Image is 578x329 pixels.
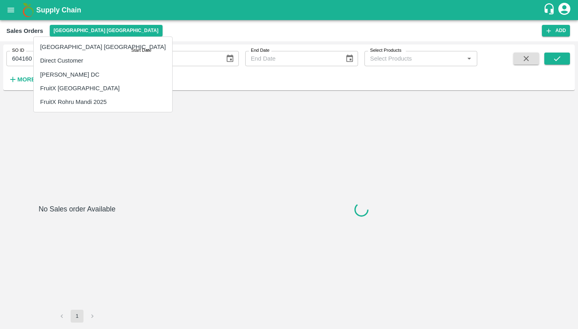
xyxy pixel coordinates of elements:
[245,51,339,66] input: End Date
[367,53,462,64] input: Select Products
[12,47,24,54] label: SO ID
[34,81,172,95] li: FruitX [GEOGRAPHIC_DATA]
[2,1,20,19] button: open drawer
[543,3,557,17] div: customer-support
[36,6,81,14] b: Supply Chain
[34,95,172,109] li: FruitX Rohru Mandi 2025
[6,51,119,66] input: Enter SO ID
[20,2,36,18] img: logo
[6,26,43,36] div: Sales Orders
[131,47,151,54] label: Start Date
[34,40,172,54] li: [GEOGRAPHIC_DATA] [GEOGRAPHIC_DATA]
[557,2,572,18] div: account of current user
[50,25,163,37] button: Select DC
[464,53,474,64] button: Open
[17,76,35,83] strong: More
[54,310,100,323] nav: pagination navigation
[71,310,83,323] button: page 1
[34,54,172,67] li: Direct Customer
[370,47,401,54] label: Select Products
[251,47,269,54] label: End Date
[342,51,357,66] button: Choose date
[542,25,570,37] button: Add
[222,51,238,66] button: Choose date
[39,203,115,310] h6: No Sales order Available
[34,68,172,81] li: [PERSON_NAME] DC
